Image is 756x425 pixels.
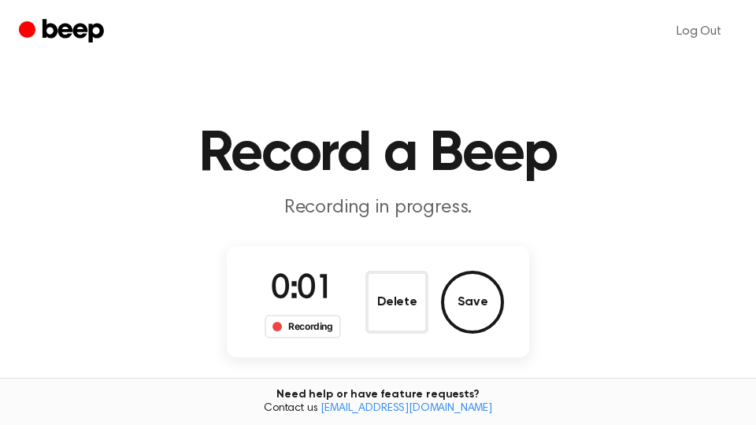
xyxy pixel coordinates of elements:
a: [EMAIL_ADDRESS][DOMAIN_NAME] [321,403,492,414]
div: Recording [265,315,341,338]
a: Beep [19,17,108,47]
a: Log Out [661,13,737,50]
span: Contact us [9,402,747,416]
button: Save Audio Record [441,271,504,334]
button: Delete Audio Record [365,271,428,334]
span: 0:01 [271,273,334,306]
p: Recording in progress. [76,195,680,221]
h1: Record a Beep [19,126,737,183]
